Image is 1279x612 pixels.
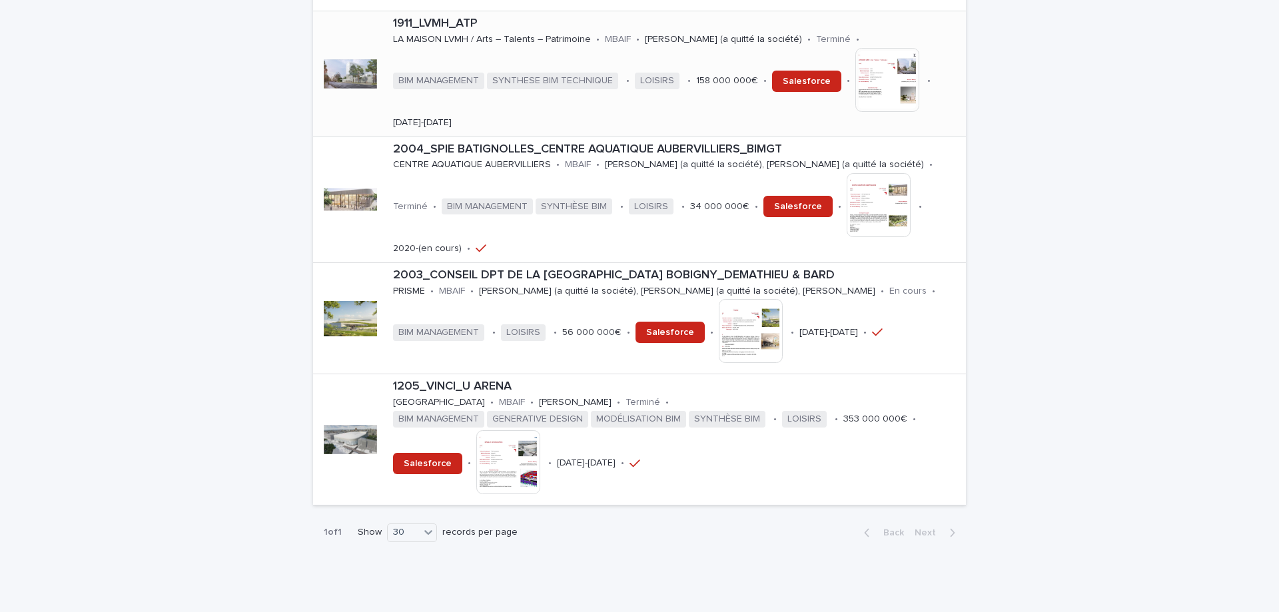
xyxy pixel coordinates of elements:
[681,201,685,212] p: •
[621,458,624,469] p: •
[393,380,961,394] p: 1205_VINCI_U ARENA
[755,201,758,212] p: •
[393,397,485,408] p: [GEOGRAPHIC_DATA]
[388,525,420,539] div: 30
[490,397,494,408] p: •
[689,411,765,428] span: SYNTHÈSE BIM
[499,397,525,408] p: MBAIF
[433,201,436,212] p: •
[442,527,518,538] p: records per page
[929,159,933,170] p: •
[393,268,961,283] p: 2003_CONSEIL DPT DE LA [GEOGRAPHIC_DATA] BOBIGNY_DEMATHIEU & BARD
[919,201,922,212] p: •
[772,71,841,92] a: Salesforce
[565,159,591,170] p: MBAIF
[799,327,858,338] p: [DATE]-[DATE]
[393,117,452,129] p: [DATE]-[DATE]
[467,243,470,254] p: •
[690,201,749,212] p: 34 000 000€
[915,528,944,537] span: Next
[539,397,612,408] p: [PERSON_NAME]
[487,411,588,428] span: GENERATIVE DESIGN
[847,75,850,87] p: •
[562,327,622,338] p: 56 000 000€
[687,75,691,87] p: •
[835,414,838,425] p: •
[492,327,496,338] p: •
[773,414,777,425] p: •
[313,516,352,549] p: 1 of 1
[530,397,534,408] p: •
[536,198,612,215] span: SYNTHÈSE BIM
[548,458,552,469] p: •
[404,459,452,468] span: Salesforce
[881,286,884,297] p: •
[393,17,961,31] p: 1911_LVMH_ATP
[479,286,875,297] p: [PERSON_NAME] (a quitté la société), [PERSON_NAME] (a quitté la société), [PERSON_NAME]
[909,527,966,539] button: Next
[596,159,600,170] p: •
[393,201,428,212] p: Terminé
[856,34,859,45] p: •
[636,34,639,45] p: •
[393,411,484,428] span: BIM MANAGEMENT
[629,198,673,215] span: LOISIRS
[635,73,679,89] span: LOISIRS
[932,286,935,297] p: •
[487,73,618,89] span: SYNTHESE BIM TECHNIQUE
[554,327,557,338] p: •
[646,328,694,337] span: Salesforce
[774,202,822,211] span: Salesforce
[313,137,966,263] a: 2004_SPIE BATIGNOLLES_CENTRE AQUATIQUE AUBERVILLIERS_BIMGTCENTRE AQUATIQUE AUBERVILLIERS•MBAIF•[P...
[838,201,841,212] p: •
[665,397,669,408] p: •
[617,397,620,408] p: •
[763,75,767,87] p: •
[313,263,966,374] a: 2003_CONSEIL DPT DE LA [GEOGRAPHIC_DATA] BOBIGNY_DEMATHIEU & BARDPRISME•MBAIF•[PERSON_NAME] (a qu...
[393,143,961,157] p: 2004_SPIE BATIGNOLLES_CENTRE AQUATIQUE AUBERVILLIERS_BIMGT
[596,34,600,45] p: •
[442,198,533,215] span: BIM MANAGEMENT
[313,374,966,505] a: 1205_VINCI_U ARENA[GEOGRAPHIC_DATA]•MBAIF•[PERSON_NAME]•Terminé•BIM MANAGEMENTGENERATIVE DESIGNMO...
[393,34,591,45] p: LA MAISON LVMH / Arts – Talents – Patrimoine
[393,324,484,341] span: BIM MANAGEMENT
[783,77,831,86] span: Salesforce
[913,414,916,425] p: •
[627,327,630,338] p: •
[393,159,551,170] p: CENTRE AQUATIQUE AUBERVILLIERS
[889,286,927,297] p: En cours
[782,411,827,428] span: LOISIRS
[430,286,434,297] p: •
[605,159,924,170] p: [PERSON_NAME] (a quitté la société), [PERSON_NAME] (a quitté la société)
[710,327,713,338] p: •
[763,196,833,217] a: Salesforce
[556,159,560,170] p: •
[393,453,462,474] a: Salesforce
[863,327,867,338] p: •
[393,73,484,89] span: BIM MANAGEMENT
[807,34,811,45] p: •
[393,243,462,254] p: 2020-(en cours)
[605,34,631,45] p: MBAIF
[468,458,471,469] p: •
[626,75,630,87] p: •
[626,397,660,408] p: Terminé
[636,322,705,343] a: Salesforce
[470,286,474,297] p: •
[591,411,686,428] span: MODÉLISATION BIM
[843,414,907,425] p: 353 000 000€
[501,324,546,341] span: LOISIRS
[645,34,802,45] p: [PERSON_NAME] (a quitté la société)
[696,75,758,87] p: 158 000 000€
[439,286,465,297] p: MBAIF
[358,527,382,538] p: Show
[557,458,616,469] p: [DATE]-[DATE]
[393,286,425,297] p: PRISME
[313,11,966,137] a: 1911_LVMH_ATPLA MAISON LVMH / Arts – Talents – Patrimoine•MBAIF•[PERSON_NAME] (a quitté la sociét...
[927,75,931,87] p: •
[791,327,794,338] p: •
[620,201,624,212] p: •
[816,34,851,45] p: Terminé
[875,528,904,537] span: Back
[853,527,909,539] button: Back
